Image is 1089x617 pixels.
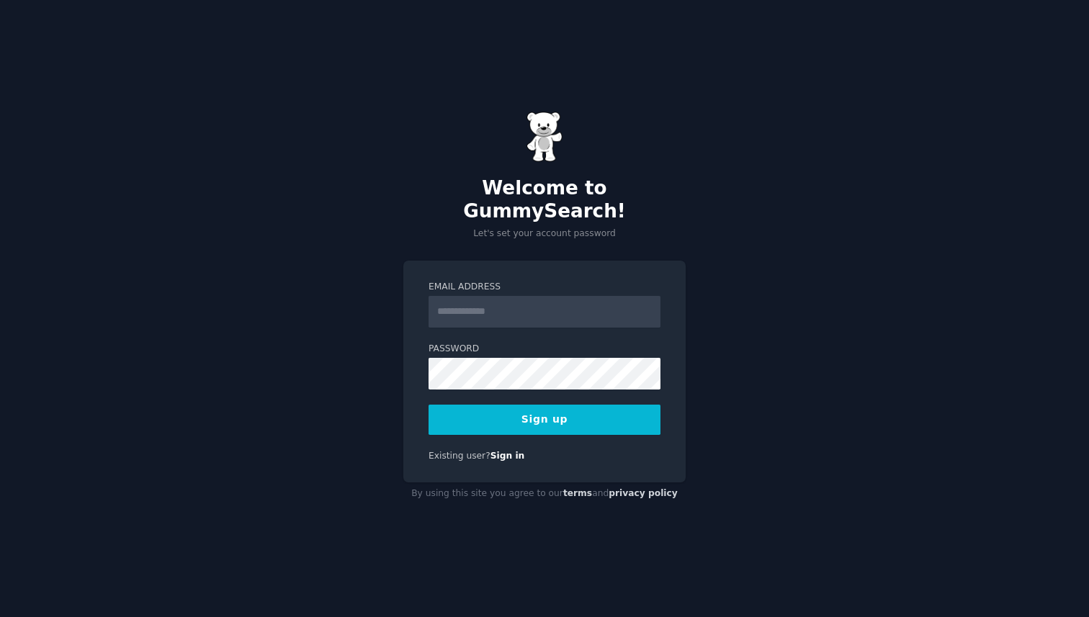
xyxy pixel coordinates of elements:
[429,405,660,435] button: Sign up
[403,482,686,505] div: By using this site you agree to our and
[429,281,660,294] label: Email Address
[429,343,660,356] label: Password
[403,177,686,222] h2: Welcome to GummySearch!
[563,488,592,498] a: terms
[526,112,563,162] img: Gummy Bear
[490,451,525,461] a: Sign in
[609,488,678,498] a: privacy policy
[429,451,490,461] span: Existing user?
[403,228,686,240] p: Let's set your account password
